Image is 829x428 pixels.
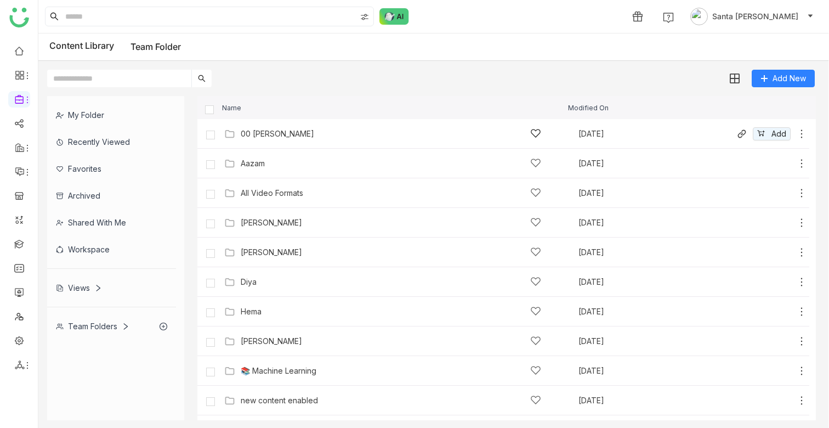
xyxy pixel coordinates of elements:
img: Folder [224,247,235,258]
a: Diya [241,278,257,286]
div: Archived [47,182,176,209]
img: Folder [224,158,235,169]
a: [PERSON_NAME] [241,218,302,227]
a: new content enabled [241,396,318,405]
img: grid.svg [730,74,740,83]
div: Workspace [47,236,176,263]
div: My Folder [47,102,176,128]
div: [DATE] [578,337,690,345]
div: [DATE] [578,130,690,138]
a: Hema [241,307,262,316]
img: search-type.svg [360,13,369,21]
div: [DATE] [578,160,690,167]
div: Favorites [47,155,176,182]
a: 00 [PERSON_NAME] [241,129,314,138]
a: [PERSON_NAME] [241,248,302,257]
div: Shared with me [47,209,176,236]
img: Folder [224,128,235,139]
span: Add [771,128,786,140]
button: Santa [PERSON_NAME] [688,8,816,25]
img: avatar [690,8,708,25]
a: Aazam [241,159,265,168]
a: [PERSON_NAME] [241,337,302,346]
div: Recently Viewed [47,128,176,155]
button: Add New [752,70,815,87]
div: Content Library [49,40,181,54]
div: [DATE] [578,397,690,404]
span: Santa [PERSON_NAME] [712,10,798,22]
img: logo [9,8,29,27]
img: ask-buddy-normal.svg [379,8,409,25]
div: [DATE] [578,278,690,286]
span: Name [222,104,241,111]
img: Folder [224,277,235,288]
button: Add [753,127,791,140]
span: Add New [773,72,806,85]
div: [DATE] [578,249,690,256]
img: Folder [224,217,235,228]
img: Folder [224,306,235,317]
a: Team Folder [130,41,181,52]
div: [DATE] [578,189,690,197]
span: Modified On [568,104,609,111]
img: help.svg [663,12,674,23]
a: All Video Formats [241,189,303,198]
div: Team Folders [56,322,129,331]
img: Folder [224,395,235,406]
img: Folder [224,365,235,376]
img: Folder [224,188,235,199]
div: [DATE] [578,219,690,227]
div: [DATE] [578,367,690,375]
div: [DATE] [578,308,690,316]
a: 📚 Machine Learning [241,367,316,375]
img: Folder [224,336,235,347]
div: Views [56,283,102,292]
